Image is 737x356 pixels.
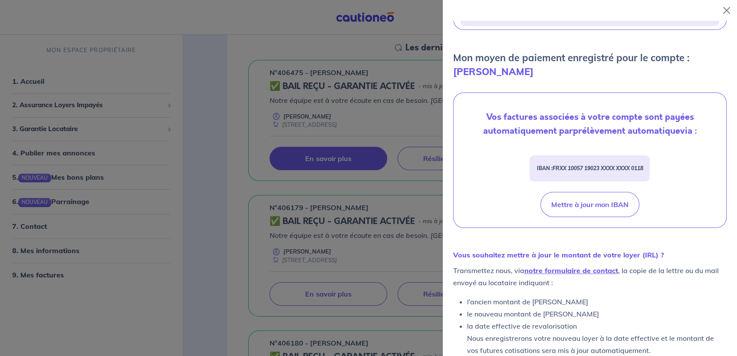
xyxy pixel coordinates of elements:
[524,266,618,275] a: notre formulaire de contact
[453,251,664,259] strong: Vous souhaitez mettre à jour le montant de votre loyer (IRL) ?
[552,165,643,171] em: FRXX 10057 19023 XXXX XXXX 0118
[540,192,639,217] button: Mettre à jour mon IBAN
[467,296,727,308] li: l’ancien montant de [PERSON_NAME]
[572,125,680,137] strong: prélèvement automatique
[453,51,727,79] p: Mon moyen de paiement enregistré pour le compte :
[720,3,734,17] button: Close
[467,308,727,320] li: le nouveau montant de [PERSON_NAME]
[461,110,719,138] p: Vos factures associées à votre compte sont payées automatiquement par via :
[536,165,643,171] strong: IBAN :
[453,264,727,289] p: Transmettez nous, via , la copie de la lettre ou du mail envoyé au locataire indiquant :
[453,66,533,78] strong: [PERSON_NAME]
